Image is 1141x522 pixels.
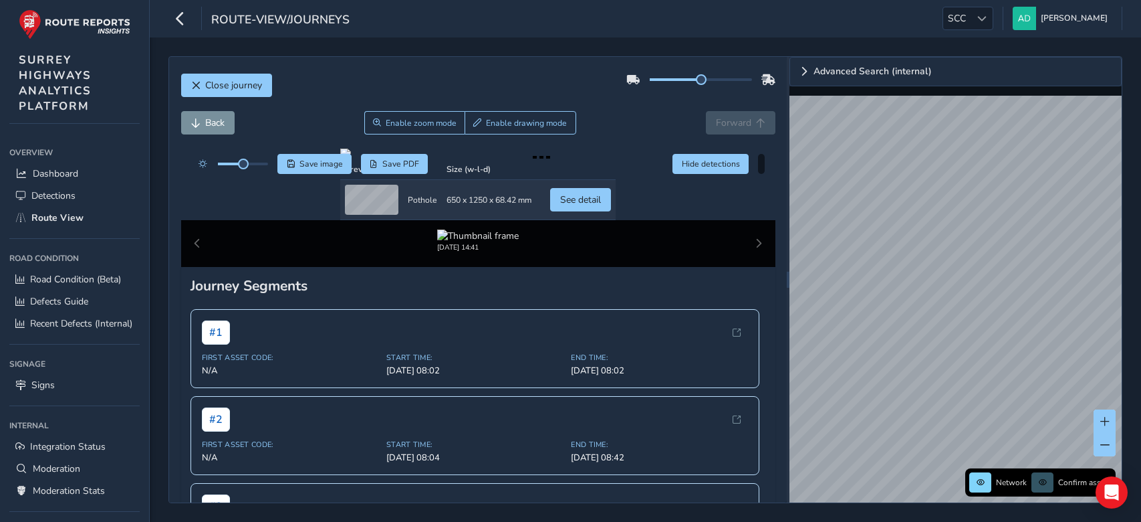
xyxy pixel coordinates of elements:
[202,440,378,450] span: First Asset Code:
[19,52,92,114] span: SURREY HIGHWAYS ANALYTICS PLATFORM
[9,290,140,313] a: Defects Guide
[9,143,140,163] div: Overview
[30,440,106,453] span: Integration Status
[813,67,932,76] span: Advanced Search (internal)
[571,452,747,464] span: [DATE] 08:42
[386,440,563,450] span: Start Time:
[202,495,230,519] span: # 3
[9,185,140,207] a: Detections
[205,79,262,92] span: Close journey
[202,321,230,345] span: # 1
[181,111,235,135] button: Back
[202,353,378,363] span: First Asset Code:
[9,163,140,185] a: Dashboard
[9,436,140,458] a: Integration Status
[386,118,457,128] span: Enable zoom mode
[33,485,105,497] span: Moderation Stats
[1013,7,1112,30] button: [PERSON_NAME]
[9,354,140,374] div: Signage
[31,189,76,202] span: Detections
[437,242,519,252] div: [DATE] 14:41
[33,462,80,475] span: Moderation
[386,452,563,464] span: [DATE] 08:04
[560,193,601,206] span: See detail
[19,9,130,39] img: rr logo
[31,211,84,224] span: Route View
[202,365,378,377] span: N/A
[9,248,140,268] div: Road Condition
[1058,477,1112,488] span: Confirm assets
[672,154,749,174] button: Hide detections
[442,180,536,220] td: 650 x 1250 x 68.42 mm
[361,154,428,174] button: PDF
[9,480,140,502] a: Moderation Stats
[943,7,971,29] span: SCC
[437,230,519,242] img: Thumbnail frame
[9,374,140,396] a: Signs
[9,268,140,290] a: Road Condition (Beta)
[299,159,343,169] span: Save image
[571,365,747,377] span: [DATE] 08:02
[571,353,747,363] span: End Time:
[789,57,1122,86] a: Expand
[277,154,352,174] button: Save
[9,458,140,480] a: Moderation
[31,379,55,391] span: Signs
[550,188,611,211] button: See detail
[386,353,563,363] span: Start Time:
[33,167,78,180] span: Dashboard
[682,159,740,169] span: Hide detections
[9,207,140,229] a: Route View
[191,276,766,295] div: Journey Segments
[1013,7,1036,30] img: diamond-layout
[30,273,121,286] span: Road Condition (Beta)
[996,477,1027,488] span: Network
[486,118,567,128] span: Enable drawing mode
[364,111,465,135] button: Zoom
[211,11,350,30] span: route-view/journeys
[403,180,442,220] td: Pothole
[1096,476,1128,509] div: Open Intercom Messenger
[9,416,140,436] div: Internal
[571,440,747,450] span: End Time:
[9,313,140,335] a: Recent Defects (Internal)
[202,452,378,464] span: N/A
[205,116,225,129] span: Back
[382,159,419,169] span: Save PDF
[386,365,563,377] span: [DATE] 08:02
[465,111,576,135] button: Draw
[202,408,230,432] span: # 2
[181,74,272,97] button: Close journey
[30,317,132,330] span: Recent Defects (Internal)
[30,295,88,308] span: Defects Guide
[1041,7,1108,30] span: [PERSON_NAME]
